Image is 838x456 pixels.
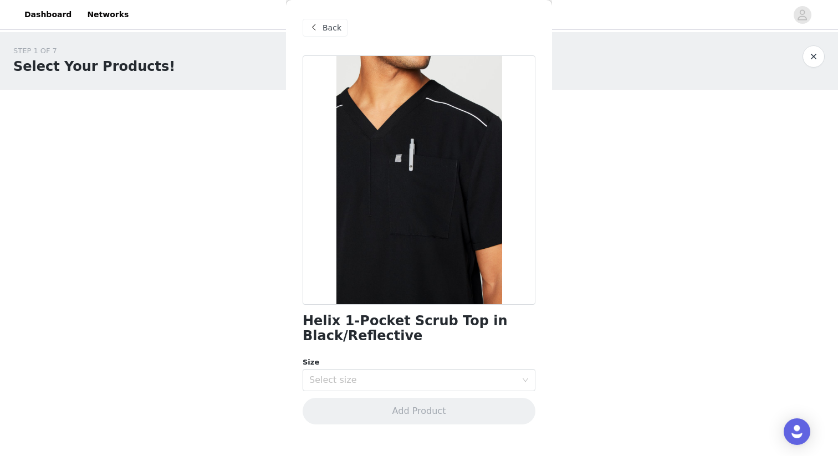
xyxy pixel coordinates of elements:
[303,357,535,368] div: Size
[18,2,78,27] a: Dashboard
[784,418,810,445] div: Open Intercom Messenger
[309,375,517,386] div: Select size
[303,314,535,344] h1: Helix 1-Pocket Scrub Top in Black/Reflective
[303,398,535,424] button: Add Product
[522,377,529,385] i: icon: down
[797,6,808,24] div: avatar
[80,2,135,27] a: Networks
[13,57,175,76] h1: Select Your Products!
[13,45,175,57] div: STEP 1 OF 7
[323,22,341,34] span: Back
